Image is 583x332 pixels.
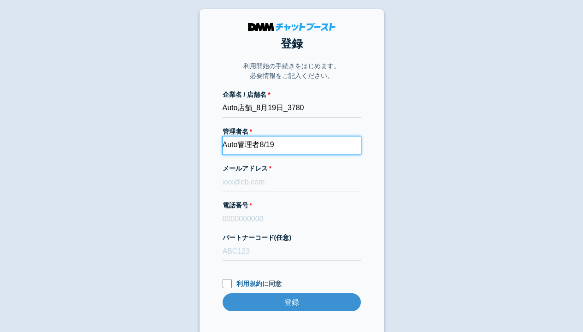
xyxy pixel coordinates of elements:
label: 電話番号 [223,201,361,210]
img: DMMチャットブースト [248,23,336,31]
input: 利用規約に同意 [223,279,232,288]
input: ABC123 [223,243,361,261]
label: パートナーコード(任意) [223,233,361,243]
p: 利用開始の手続きをはじめます。 必要情報をご記入ください。 [243,61,340,81]
label: メールアドレス [223,164,361,173]
input: 株式会社チャットブースト [223,100,361,118]
h1: 登録 [223,36,361,52]
input: 登録 [223,293,361,311]
input: 0000000000 [223,210,361,228]
input: xxx@cb.com [223,173,361,191]
label: 管理者名 [223,127,361,136]
label: に同意 [223,279,361,289]
a: 利用規約 [236,280,262,287]
input: 会話 太郎 [223,136,361,154]
label: 企業名 / 店舗名 [223,90,361,100]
